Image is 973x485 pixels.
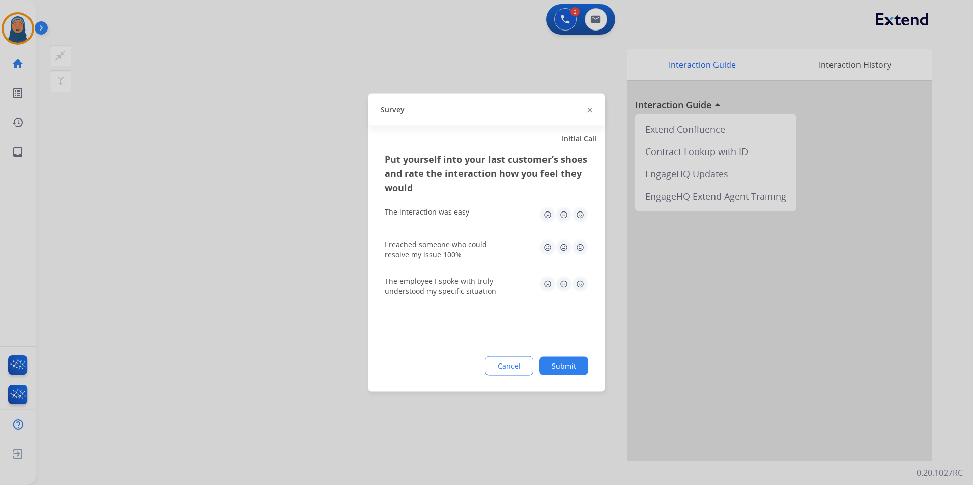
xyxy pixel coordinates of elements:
[385,276,507,296] div: The employee I spoke with truly understood my specific situation
[485,356,533,376] button: Cancel
[385,239,507,260] div: I reached someone who could resolve my issue 100%
[587,107,592,112] img: close-button
[917,467,963,479] p: 0.20.1027RC
[385,207,469,217] div: The interaction was easy
[562,134,596,144] span: Initial Call
[539,357,588,375] button: Submit
[385,152,588,195] h3: Put yourself into your last customer’s shoes and rate the interaction how you feel they would
[381,104,405,114] span: Survey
